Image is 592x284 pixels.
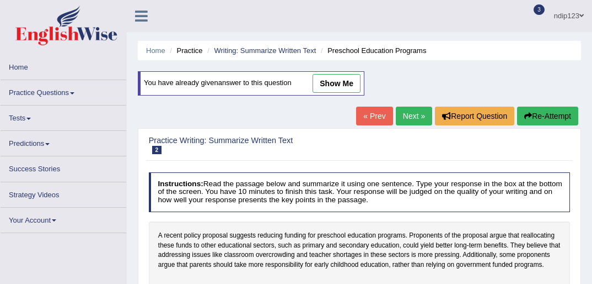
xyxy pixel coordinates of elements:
h4: Read the passage below and summarize it using one sentence. Type your response in the box at the ... [149,172,571,212]
li: Preschool Education Programs [318,45,426,56]
div: You have already given answer to this question [138,71,364,96]
b: Instructions: [158,180,203,188]
a: show me [313,74,360,93]
span: 3 [534,4,545,15]
span: 2 [152,146,162,154]
li: Practice [167,45,202,56]
a: Home [1,55,126,76]
a: Predictions [1,131,126,152]
a: Your Account [1,208,126,229]
a: Writing: Summarize Written Text [214,46,316,55]
a: Tests [1,106,126,127]
h2: Practice Writing: Summarize Written Text [149,136,410,155]
button: Report Question [435,107,514,125]
a: Success Stories [1,156,126,178]
a: Practice Questions [1,80,126,102]
a: Strategy Videos [1,182,126,204]
button: Re-Attempt [517,107,578,125]
a: « Prev [356,107,392,125]
a: Next » [396,107,432,125]
a: Home [146,46,165,55]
